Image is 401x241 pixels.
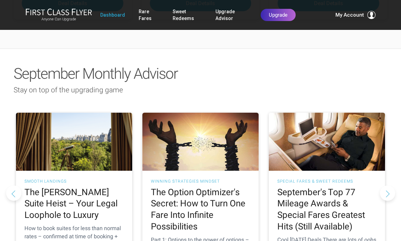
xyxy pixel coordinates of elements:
[14,86,123,94] span: Stay on top of the upgrading game
[277,179,377,183] h3: Special Fares & Sweet Redeems
[335,11,364,19] span: My Account
[24,179,124,183] h3: Smooth Landings
[25,8,92,15] img: First Class Flyer
[335,11,376,19] button: My Account
[151,179,250,183] h3: Winning Strategies Mindset
[380,185,395,201] button: Next slide
[100,9,125,21] a: Dashboard
[151,187,250,233] h2: The Option Optimizer's Secret: How to Turn One Fare Into Infinite Possibilities
[25,8,92,22] a: First Class FlyerAnyone Can Upgrade
[173,5,202,24] a: Sweet Redeems
[261,9,296,21] a: Upgrade
[14,65,178,82] span: September Monthly Advisor
[277,187,377,233] h2: September's Top 77 Mileage Awards & Special Fares Greatest Hits (Still Available)
[25,17,92,22] small: Anyone Can Upgrade
[215,5,247,24] a: Upgrade Advisor
[139,5,159,24] a: Rare Fares
[6,185,21,201] button: Previous slide
[24,187,124,221] h2: The [PERSON_NAME] Suite Heist – Your Legal Loophole to Luxury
